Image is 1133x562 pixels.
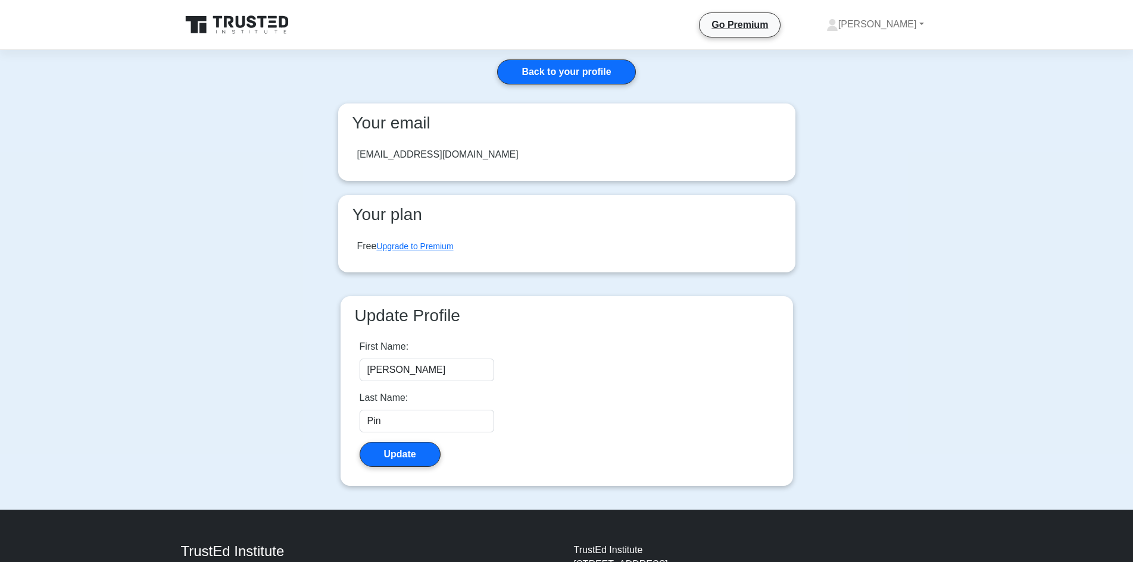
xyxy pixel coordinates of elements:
label: First Name: [360,340,409,354]
a: [PERSON_NAME] [798,12,953,36]
h4: TrustEd Institute [181,543,560,560]
h3: Update Profile [350,306,784,326]
h3: Your plan [348,205,786,225]
a: Back to your profile [497,59,635,84]
a: Upgrade to Premium [376,241,453,251]
button: Update [360,442,441,467]
label: Last Name: [360,391,408,405]
div: [EMAIL_ADDRESS][DOMAIN_NAME] [357,147,519,162]
div: Free [357,239,454,253]
a: Go Premium [704,17,775,32]
h3: Your email [348,113,786,133]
